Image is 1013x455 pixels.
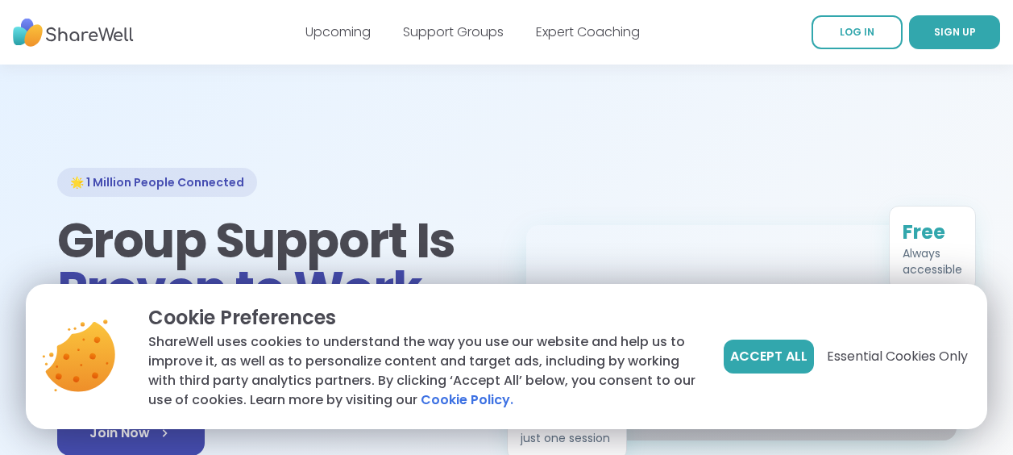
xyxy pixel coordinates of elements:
[812,15,903,49] a: LOG IN
[89,424,172,443] span: Join Now
[57,216,488,313] h1: Group Support Is
[403,23,504,41] a: Support Groups
[934,25,976,39] span: SIGN UP
[521,414,613,446] div: Feel better after just one session
[909,15,1000,49] a: SIGN UP
[724,340,814,374] button: Accept All
[57,168,257,197] div: 🌟 1 Million People Connected
[148,303,698,332] p: Cookie Preferences
[148,332,698,410] p: ShareWell uses cookies to understand the way you use our website and help us to improve it, as we...
[13,10,134,55] img: ShareWell Nav Logo
[827,347,968,366] span: Essential Cookies Only
[903,245,962,278] div: Always accessible
[840,25,874,39] span: LOG IN
[57,255,422,323] span: Proven to Work
[730,347,807,366] span: Accept All
[305,23,371,41] a: Upcoming
[903,219,962,245] div: Free
[536,23,640,41] a: Expert Coaching
[421,390,513,410] a: Cookie Policy.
